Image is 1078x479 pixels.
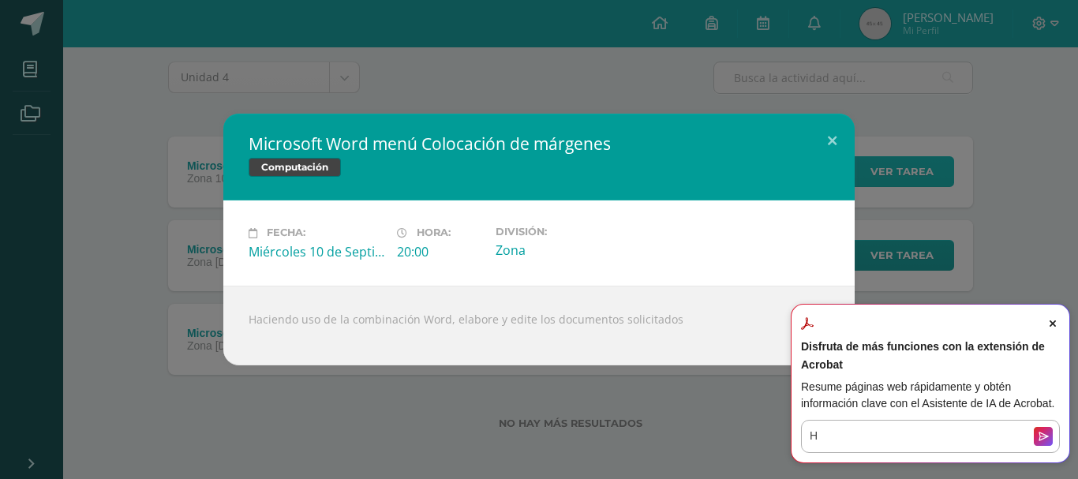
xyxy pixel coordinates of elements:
div: 20:00 [397,243,483,260]
span: Fecha: [267,227,305,239]
label: División: [496,226,631,238]
button: Close (Esc) [810,114,855,167]
span: Computación [249,158,341,177]
div: Haciendo uso de la combinación Word, elabore y edite los documentos solicitados [223,286,855,365]
h2: Microsoft Word menú Colocación de márgenes [249,133,829,155]
div: Zona [496,241,631,259]
span: Hora: [417,227,451,239]
div: Miércoles 10 de Septiembre [249,243,384,260]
